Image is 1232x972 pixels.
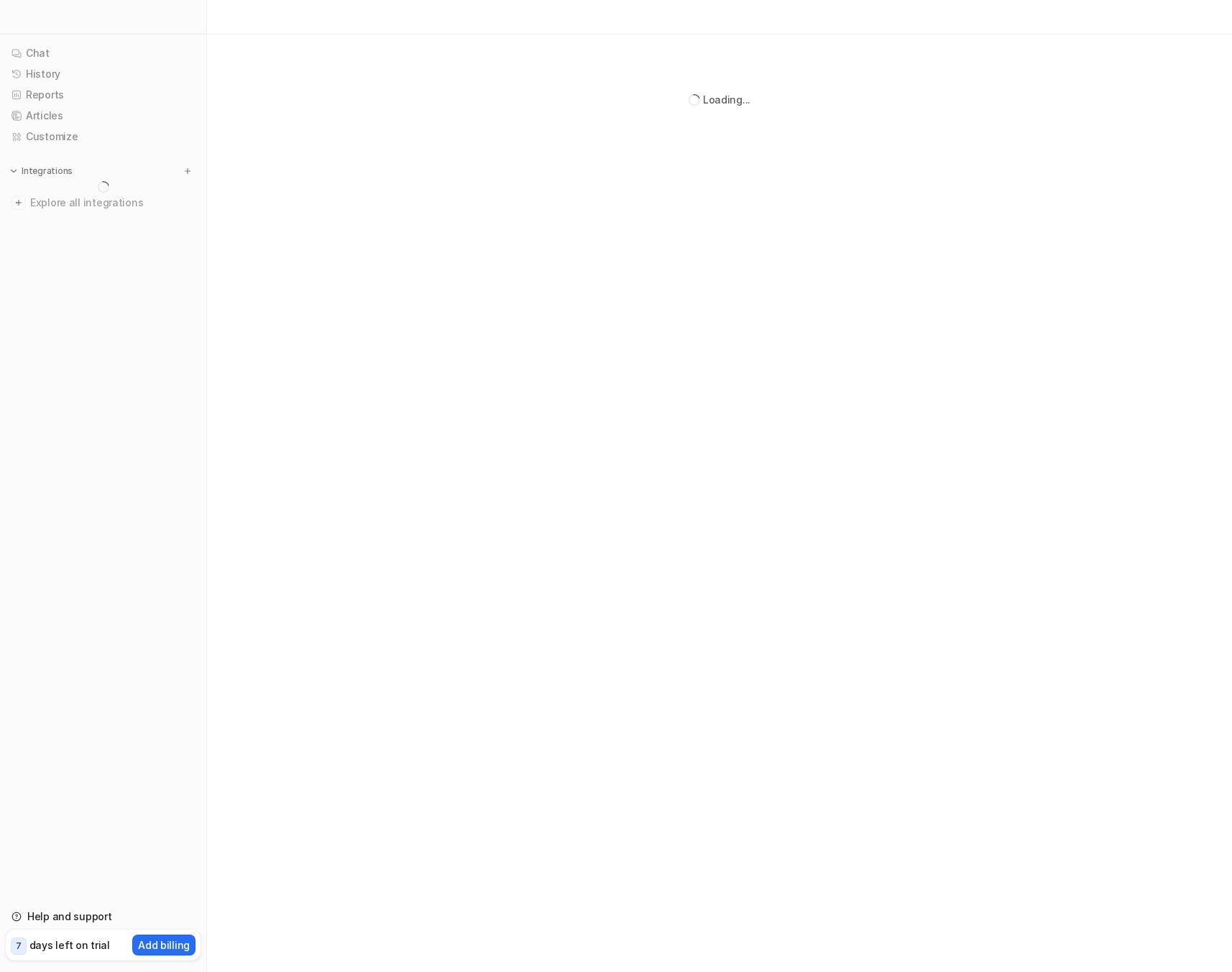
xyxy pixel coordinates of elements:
[6,43,201,63] a: Chat
[6,106,201,126] a: Articles
[22,165,73,177] p: Integrations
[6,127,201,147] a: Customize
[6,64,201,84] a: History
[183,166,193,176] img: menu_add.svg
[6,907,201,927] a: Help and support
[703,92,750,107] div: Loading...
[29,937,110,953] p: days left on trial
[30,191,195,214] span: Explore all integrations
[6,193,201,213] a: Explore all integrations
[9,166,19,176] img: expand menu
[6,85,201,105] a: Reports
[6,164,77,178] button: Integrations
[132,935,196,955] button: Add billing
[138,937,190,953] p: Add billing
[16,940,22,953] p: 7
[12,196,26,210] img: explore all integrations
